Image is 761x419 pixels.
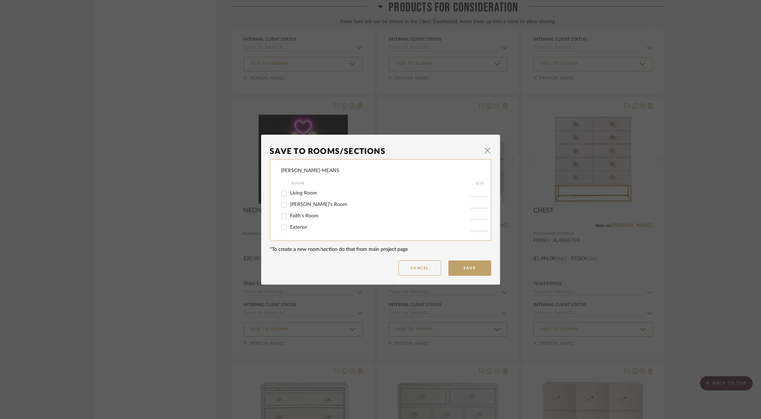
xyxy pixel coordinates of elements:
button: Cancel [399,260,441,276]
div: *To create a new room/section do that from main project page [270,246,491,253]
span: [PERSON_NAME]'s Room [290,202,347,207]
div: QTY [471,179,490,188]
div: Room [292,179,471,188]
span: Exterior [290,225,308,230]
button: Close [481,144,495,158]
span: Living Room [290,191,318,196]
div: [PERSON_NAME]-MEANS [281,167,340,175]
dialog-header: Save To Rooms/Sections [270,144,491,159]
div: Save To Rooms/Sections [270,144,481,159]
button: Save [448,260,491,276]
span: Faith's Room [290,213,319,218]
